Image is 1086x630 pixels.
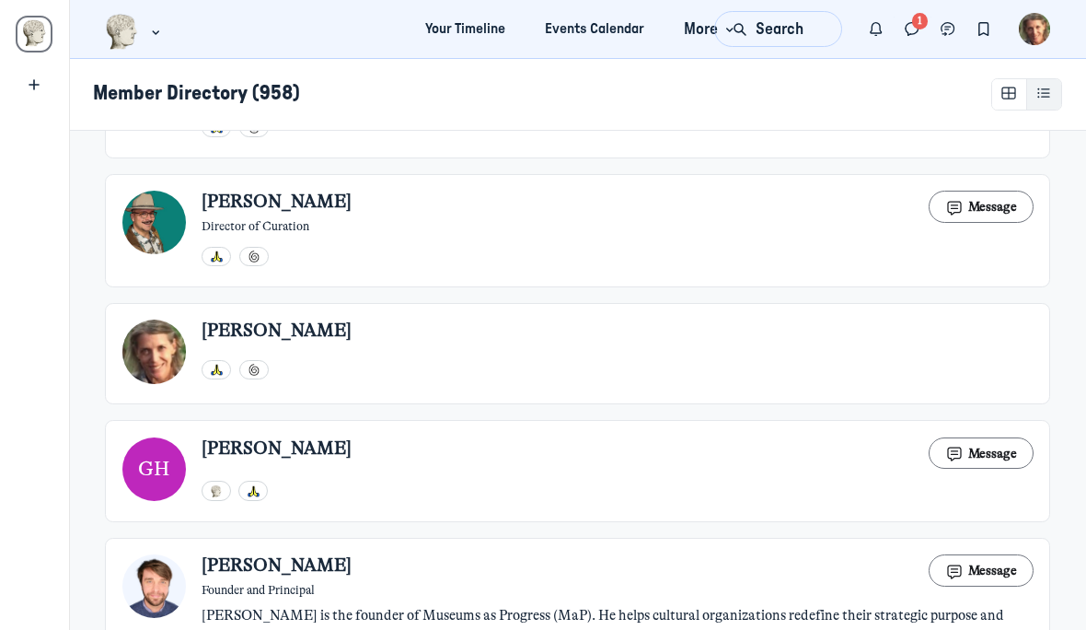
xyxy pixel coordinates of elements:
span: Message [968,563,1017,577]
button: More [668,12,746,46]
a: View user profile [122,437,1034,501]
button: Message [929,437,1034,470]
span: Founder and Principal [202,582,315,598]
a: Museums as Progress [16,16,52,52]
a: Create a new community [18,69,51,101]
span: Message [968,446,1017,461]
button: Direct messages [895,11,930,47]
span: Director of Curation [202,218,309,234]
span: More [684,17,738,41]
header: Page Header [70,59,1086,131]
span: [PERSON_NAME] [202,437,352,461]
a: Your Timeline [410,12,522,46]
span: [PERSON_NAME] [202,191,352,215]
button: Bookmarks [965,11,1001,47]
div: GH [122,437,186,501]
h1: Member Directory (958) [93,80,300,108]
span: [PERSON_NAME] [202,320,352,344]
img: Museums as Progress logo [105,14,139,50]
svg: List view [1034,86,1053,100]
button: Notifications [859,11,895,47]
svg: Card view [999,86,1018,100]
button: Chat threads [930,11,966,47]
a: View user profile [122,191,1034,266]
span: Message [968,199,1017,214]
img: Museums as Progress logo [19,19,49,49]
span: [PERSON_NAME] [202,554,352,578]
button: User menu options [1019,13,1051,45]
button: Search [714,11,841,47]
button: Message [929,191,1034,223]
a: Events Calendar [529,12,661,46]
a: View user profile [122,320,1034,383]
button: Message [929,554,1034,587]
button: Museums as Progress logo [105,12,165,52]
